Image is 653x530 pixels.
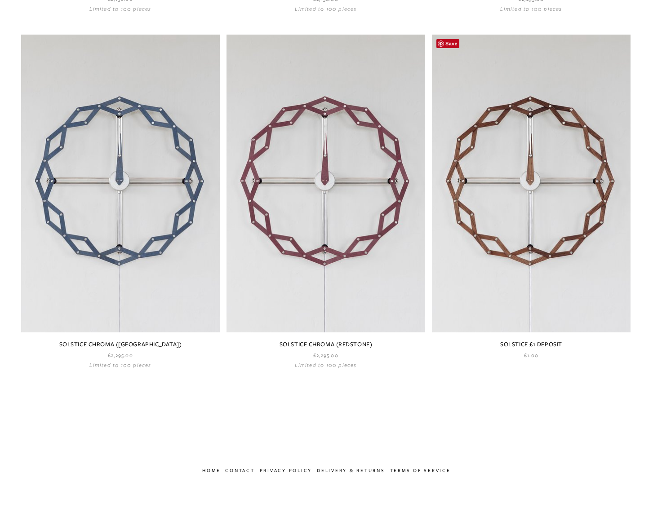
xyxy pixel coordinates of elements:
a: Pin it! [436,39,459,48]
a: Terms of Service [390,465,456,476]
a: Privacy Policy [260,465,317,476]
a: Contact [225,465,259,476]
a: Home [202,465,225,476]
a: Delivery & returns [317,465,390,476]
